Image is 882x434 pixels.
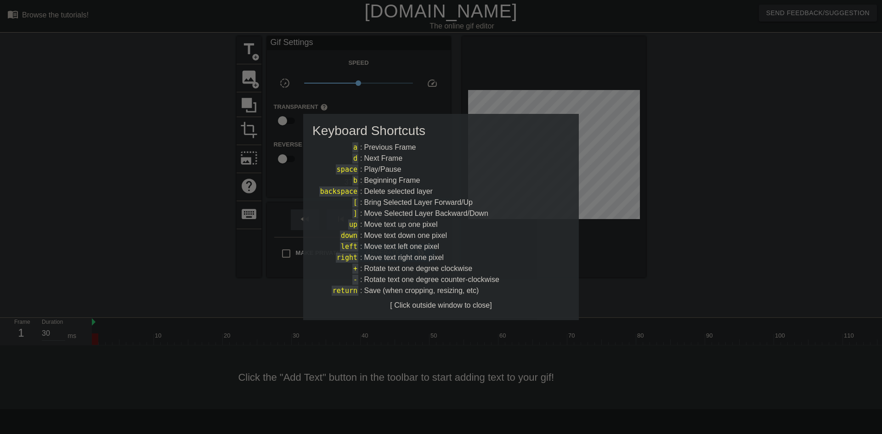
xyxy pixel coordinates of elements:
h3: Keyboard Shortcuts [312,123,570,139]
div: : [312,175,570,186]
div: Rotate text one degree clockwise [364,263,472,274]
div: : [312,285,570,296]
div: : [312,230,570,241]
div: : [312,241,570,252]
div: [ Click outside window to close] [312,300,570,311]
span: right [336,253,358,263]
span: space [336,164,358,175]
span: d [352,153,358,163]
div: : [312,274,570,285]
div: Next Frame [364,153,402,164]
div: Bring Selected Layer Forward/Up [364,197,473,208]
div: Save (when cropping, resizing, etc) [364,285,479,296]
div: Move text left one pixel [364,241,439,252]
div: : [312,208,570,219]
div: : [312,197,570,208]
span: - [352,275,358,285]
span: b [352,175,358,186]
div: : [312,263,570,274]
div: Beginning Frame [364,175,420,186]
div: : [312,219,570,230]
span: a [352,142,358,152]
div: Play/Pause [364,164,401,175]
div: : [312,164,570,175]
span: up [348,220,358,230]
div: Move text up one pixel [364,219,437,230]
div: Move Selected Layer Backward/Down [364,208,488,219]
div: Previous Frame [364,142,416,153]
span: [ [352,197,358,208]
div: : [312,186,570,197]
span: backspace [319,186,358,197]
span: left [340,242,358,252]
div: : [312,142,570,153]
div: : [312,153,570,164]
span: return [332,286,358,296]
div: Move text down one pixel [364,230,447,241]
div: Delete selected layer [364,186,432,197]
span: + [352,264,358,274]
div: Move text right one pixel [364,252,443,263]
div: : [312,252,570,263]
span: ] [352,209,358,219]
span: down [340,231,358,241]
div: Rotate text one degree counter-clockwise [364,274,499,285]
